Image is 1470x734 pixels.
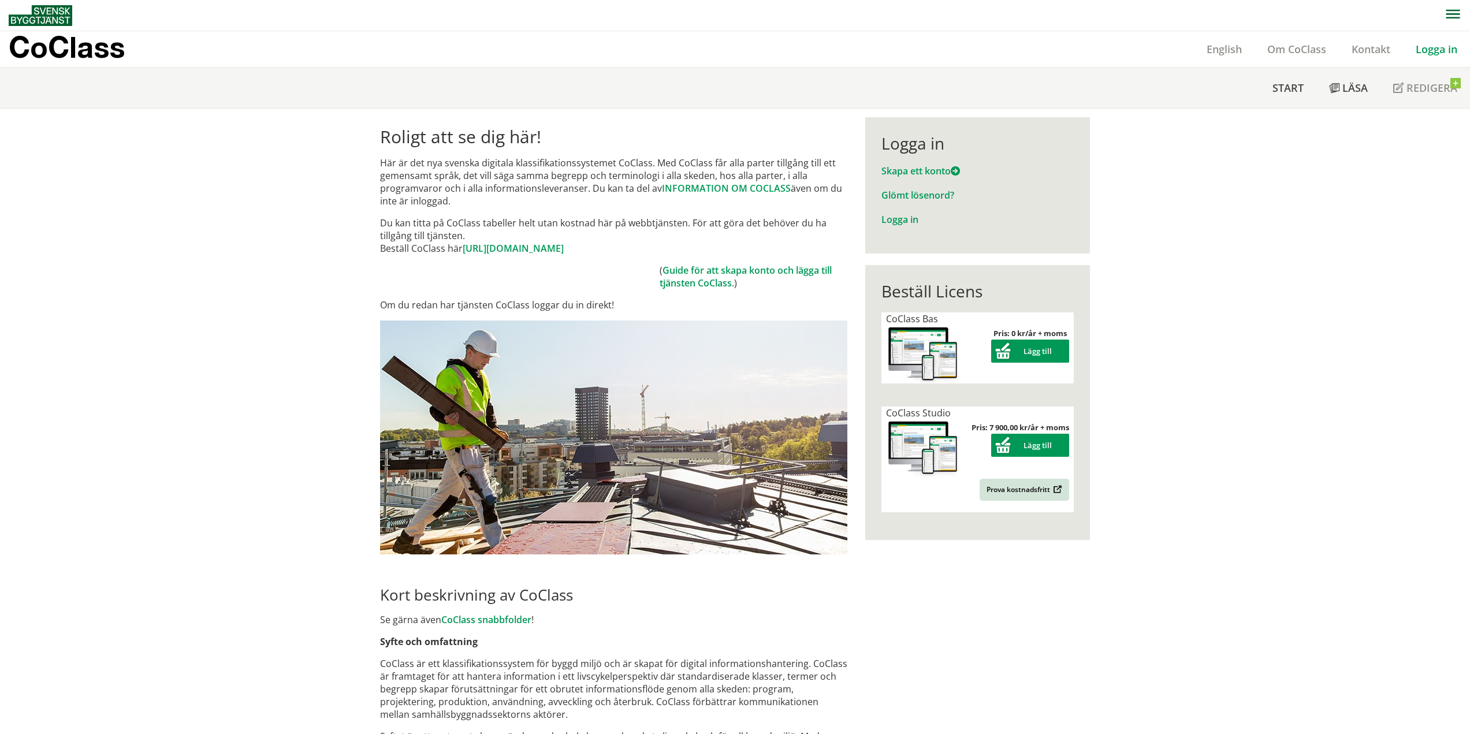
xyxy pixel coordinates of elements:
[1342,81,1368,95] span: Läsa
[980,479,1069,501] a: Prova kostnadsfritt
[1194,42,1255,56] a: English
[9,40,125,54] p: CoClass
[441,613,531,626] a: CoClass snabbfolder
[881,213,918,226] a: Logga in
[886,407,951,419] span: CoClass Studio
[886,419,960,478] img: coclass-license.jpg
[380,217,847,255] p: Du kan titta på CoClass tabeller helt utan kostnad här på webbtjänsten. För att göra det behöver ...
[380,299,847,311] p: Om du redan har tjänsten CoClass loggar du in direkt!
[886,312,938,325] span: CoClass Bas
[380,126,847,147] h1: Roligt att se dig här!
[991,340,1069,363] button: Lägg till
[9,5,72,26] img: Svensk Byggtjänst
[380,657,847,721] p: CoClass är ett klassifikationssystem för byggd miljö och är skapat för digital informationshanter...
[1260,68,1316,108] a: Start
[1316,68,1380,108] a: Läsa
[660,264,832,289] a: Guide för att skapa konto och lägga till tjänsten CoClass
[662,182,791,195] a: INFORMATION OM COCLASS
[991,346,1069,356] a: Lägg till
[1272,81,1304,95] span: Start
[991,440,1069,450] a: Lägg till
[1339,42,1403,56] a: Kontakt
[881,189,954,202] a: Glömt lösenord?
[380,613,847,626] p: Se gärna även !
[380,635,478,648] strong: Syfte och omfattning
[881,165,960,177] a: Skapa ett konto
[993,328,1067,338] strong: Pris: 0 kr/år + moms
[881,133,1074,153] div: Logga in
[1255,42,1339,56] a: Om CoClass
[1403,42,1470,56] a: Logga in
[380,586,847,604] h2: Kort beskrivning av CoClass
[972,422,1069,433] strong: Pris: 7 900,00 kr/år + moms
[380,321,847,554] img: login.jpg
[991,434,1069,457] button: Lägg till
[886,325,960,383] img: coclass-license.jpg
[1051,485,1062,494] img: Outbound.png
[660,264,847,289] td: ( .)
[380,157,847,207] p: Här är det nya svenska digitala klassifikationssystemet CoClass. Med CoClass får alla parter till...
[9,31,150,67] a: CoClass
[881,281,1074,301] div: Beställ Licens
[463,242,564,255] a: [URL][DOMAIN_NAME]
